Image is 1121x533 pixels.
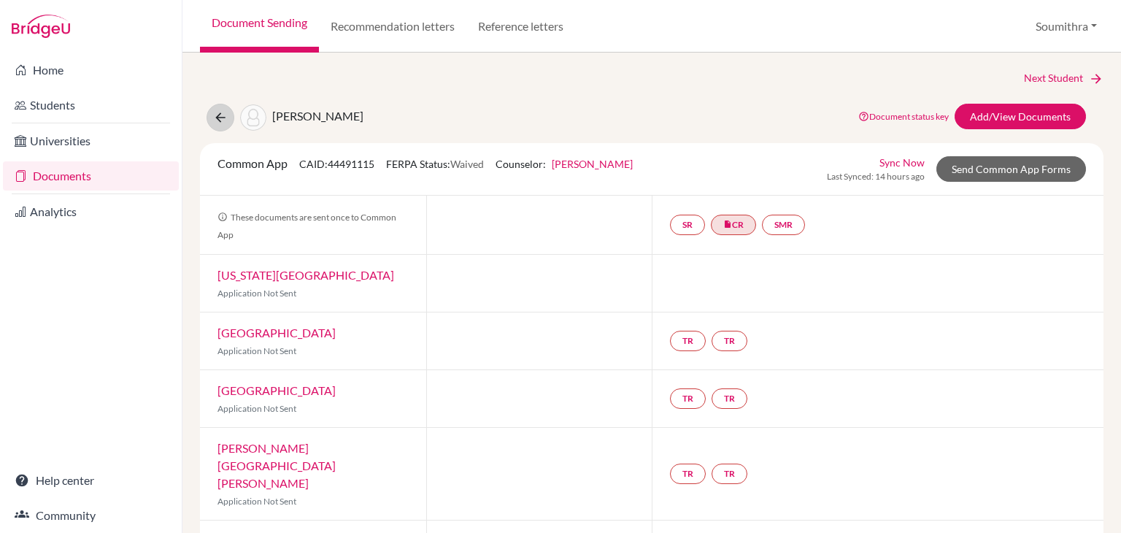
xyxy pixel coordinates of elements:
[827,170,925,183] span: Last Synced: 14 hours ago
[217,268,394,282] a: [US_STATE][GEOGRAPHIC_DATA]
[670,331,706,351] a: TR
[217,441,336,490] a: [PERSON_NAME][GEOGRAPHIC_DATA][PERSON_NAME]
[712,388,747,409] a: TR
[3,501,179,530] a: Community
[1029,12,1103,40] button: Soumithra
[217,326,336,340] a: [GEOGRAPHIC_DATA]
[762,215,805,235] a: SMR
[712,464,747,484] a: TR
[936,156,1086,182] a: Send Common App Forms
[670,388,706,409] a: TR
[3,55,179,85] a: Home
[723,220,732,229] i: insert_drive_file
[217,345,296,356] span: Application Not Sent
[217,288,296,299] span: Application Not Sent
[711,215,756,235] a: insert_drive_fileCR
[450,158,484,170] span: Waived
[12,15,70,38] img: Bridge-U
[496,158,633,170] span: Counselor:
[3,466,179,495] a: Help center
[1024,70,1103,86] a: Next Student
[3,197,179,226] a: Analytics
[3,126,179,156] a: Universities
[217,212,396,240] span: These documents are sent once to Common App
[3,91,179,120] a: Students
[879,155,925,170] a: Sync Now
[299,158,374,170] span: CAID: 44491115
[712,331,747,351] a: TR
[670,215,705,235] a: SR
[3,161,179,191] a: Documents
[955,104,1086,129] a: Add/View Documents
[217,403,296,414] span: Application Not Sent
[217,156,288,170] span: Common App
[552,158,633,170] a: [PERSON_NAME]
[217,383,336,397] a: [GEOGRAPHIC_DATA]
[670,464,706,484] a: TR
[272,109,363,123] span: [PERSON_NAME]
[858,111,949,122] a: Document status key
[217,496,296,507] span: Application Not Sent
[386,158,484,170] span: FERPA Status:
